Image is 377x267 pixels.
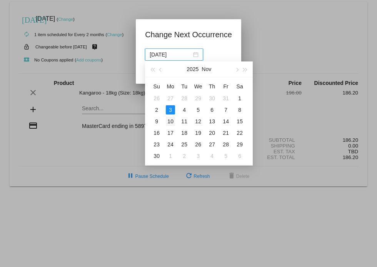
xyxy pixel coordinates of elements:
[235,105,244,114] div: 8
[219,116,233,127] td: 11/14/2025
[235,117,244,126] div: 15
[177,104,191,116] td: 11/4/2025
[233,150,247,162] td: 12/6/2025
[191,150,205,162] td: 12/3/2025
[145,28,232,41] h1: Change Next Occurrence
[152,94,161,103] div: 26
[150,80,163,93] th: Sun
[180,151,189,161] div: 2
[205,104,219,116] td: 11/6/2025
[150,139,163,150] td: 11/23/2025
[235,128,244,138] div: 22
[180,105,189,114] div: 4
[233,127,247,139] td: 11/22/2025
[177,150,191,162] td: 12/2/2025
[194,128,203,138] div: 19
[207,94,217,103] div: 30
[163,139,177,150] td: 11/24/2025
[191,104,205,116] td: 11/5/2025
[152,128,161,138] div: 16
[241,61,250,77] button: Next year (Control + right)
[163,127,177,139] td: 11/17/2025
[163,80,177,93] th: Mon
[191,116,205,127] td: 11/12/2025
[166,151,175,161] div: 1
[191,139,205,150] td: 11/26/2025
[177,127,191,139] td: 11/18/2025
[205,150,219,162] td: 12/4/2025
[152,140,161,149] div: 23
[180,140,189,149] div: 25
[166,94,175,103] div: 27
[166,105,175,114] div: 3
[235,151,244,161] div: 6
[166,128,175,138] div: 17
[219,104,233,116] td: 11/7/2025
[177,80,191,93] th: Tue
[150,50,192,59] input: Select date
[150,127,163,139] td: 11/16/2025
[207,105,217,114] div: 6
[194,140,203,149] div: 26
[194,151,203,161] div: 3
[205,127,219,139] td: 11/20/2025
[163,93,177,104] td: 10/27/2025
[166,140,175,149] div: 24
[207,117,217,126] div: 13
[194,117,203,126] div: 12
[166,117,175,126] div: 10
[191,80,205,93] th: Wed
[194,105,203,114] div: 5
[191,93,205,104] td: 10/29/2025
[205,116,219,127] td: 11/13/2025
[205,80,219,93] th: Thu
[152,117,161,126] div: 9
[221,94,230,103] div: 31
[163,150,177,162] td: 12/1/2025
[152,151,161,161] div: 30
[150,116,163,127] td: 11/9/2025
[233,104,247,116] td: 11/8/2025
[180,94,189,103] div: 28
[221,140,230,149] div: 28
[219,127,233,139] td: 11/21/2025
[177,116,191,127] td: 11/11/2025
[221,117,230,126] div: 14
[207,151,217,161] div: 4
[150,150,163,162] td: 11/30/2025
[180,128,189,138] div: 18
[194,94,203,103] div: 29
[207,140,217,149] div: 27
[233,139,247,150] td: 11/29/2025
[177,93,191,104] td: 10/28/2025
[150,93,163,104] td: 10/26/2025
[157,61,165,77] button: Previous month (PageUp)
[177,139,191,150] td: 11/25/2025
[163,104,177,116] td: 11/3/2025
[202,61,211,77] button: Nov
[233,116,247,127] td: 11/15/2025
[148,61,157,77] button: Last year (Control + left)
[205,93,219,104] td: 10/30/2025
[150,104,163,116] td: 11/2/2025
[235,140,244,149] div: 29
[187,61,199,77] button: 2025
[180,117,189,126] div: 11
[221,128,230,138] div: 21
[235,94,244,103] div: 1
[191,127,205,139] td: 11/19/2025
[205,139,219,150] td: 11/27/2025
[207,128,217,138] div: 20
[219,139,233,150] td: 11/28/2025
[219,80,233,93] th: Fri
[221,151,230,161] div: 5
[219,93,233,104] td: 10/31/2025
[163,116,177,127] td: 11/10/2025
[221,105,230,114] div: 7
[232,61,241,77] button: Next month (PageDown)
[152,105,161,114] div: 2
[233,80,247,93] th: Sat
[233,93,247,104] td: 11/1/2025
[219,150,233,162] td: 12/5/2025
